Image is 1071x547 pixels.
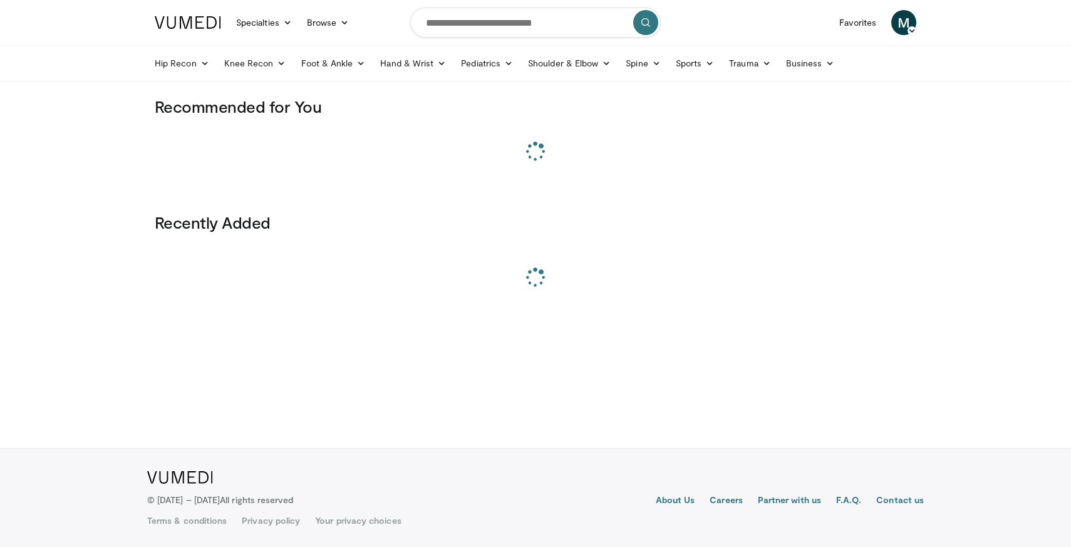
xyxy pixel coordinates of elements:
a: Spine [618,51,668,76]
a: Knee Recon [217,51,294,76]
a: Specialties [229,10,299,35]
span: All rights reserved [220,494,293,505]
a: M [891,10,916,35]
a: Business [779,51,842,76]
img: VuMedi Logo [155,16,221,29]
a: Careers [710,494,743,509]
p: © [DATE] – [DATE] [147,494,294,506]
h3: Recently Added [155,212,916,232]
img: VuMedi Logo [147,471,213,484]
a: Pediatrics [453,51,520,76]
a: Contact us [876,494,924,509]
h3: Recommended for You [155,96,916,117]
a: About Us [656,494,695,509]
a: Partner with us [758,494,821,509]
a: Privacy policy [242,514,300,527]
a: Hip Recon [147,51,217,76]
a: Hand & Wrist [373,51,453,76]
a: Foot & Ankle [294,51,373,76]
input: Search topics, interventions [410,8,661,38]
a: Terms & conditions [147,514,227,527]
a: Browse [299,10,357,35]
a: Favorites [832,10,884,35]
a: F.A.Q. [836,494,861,509]
a: Shoulder & Elbow [520,51,618,76]
a: Your privacy choices [315,514,401,527]
a: Sports [668,51,722,76]
a: Trauma [722,51,779,76]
